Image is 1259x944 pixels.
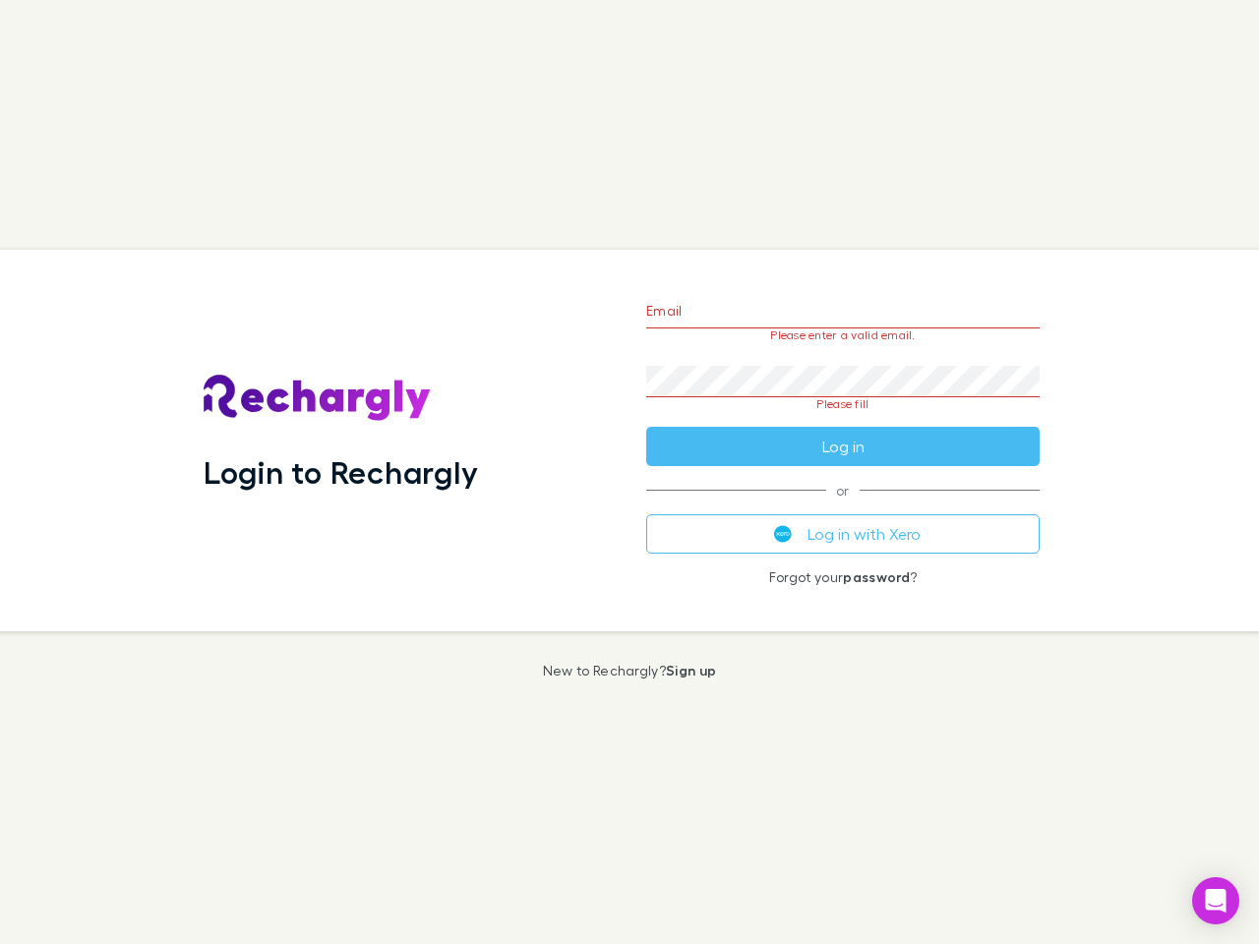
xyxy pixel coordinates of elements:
p: Please enter a valid email. [646,328,1040,342]
div: Open Intercom Messenger [1192,877,1239,924]
p: Forgot your ? [646,569,1040,585]
p: New to Rechargly? [543,663,717,678]
a: password [843,568,910,585]
img: Rechargly's Logo [204,375,432,422]
p: Please fill [646,397,1040,411]
img: Xero's logo [774,525,792,543]
button: Log in [646,427,1040,466]
button: Log in with Xero [646,514,1040,554]
span: or [646,490,1040,491]
h1: Login to Rechargly [204,453,478,491]
a: Sign up [666,662,716,678]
